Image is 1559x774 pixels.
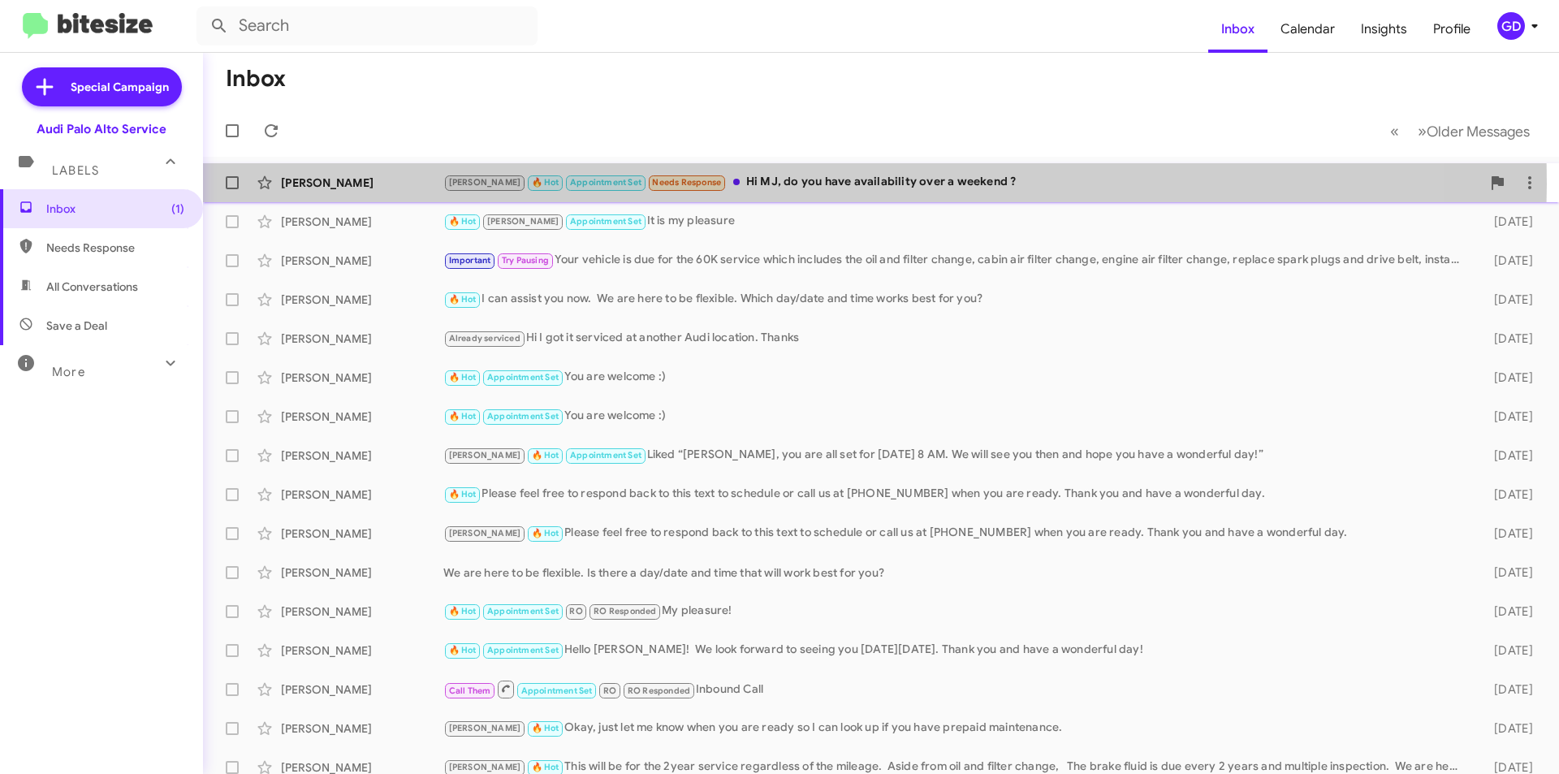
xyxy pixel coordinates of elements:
[1427,123,1530,141] span: Older Messages
[570,177,641,188] span: Appointment Set
[1468,564,1546,581] div: [DATE]
[1468,292,1546,308] div: [DATE]
[449,762,521,772] span: [PERSON_NAME]
[449,177,521,188] span: [PERSON_NAME]
[502,255,549,266] span: Try Pausing
[1468,448,1546,464] div: [DATE]
[449,333,520,344] span: Already serviced
[281,681,443,698] div: [PERSON_NAME]
[532,528,559,538] span: 🔥 Hot
[449,723,521,733] span: [PERSON_NAME]
[449,216,477,227] span: 🔥 Hot
[449,489,477,499] span: 🔥 Hot
[521,685,593,696] span: Appointment Set
[1390,121,1399,141] span: «
[449,606,477,616] span: 🔥 Hot
[37,121,166,137] div: Audi Palo Alto Service
[443,290,1468,309] div: I can assist you now. We are here to be flexible. Which day/date and time works best for you?
[22,67,182,106] a: Special Campaign
[1418,121,1427,141] span: »
[52,163,99,178] span: Labels
[281,642,443,659] div: [PERSON_NAME]
[196,6,538,45] input: Search
[443,407,1468,426] div: You are welcome :)
[226,66,286,92] h1: Inbox
[594,606,656,616] span: RO Responded
[1208,6,1267,53] span: Inbox
[281,448,443,464] div: [PERSON_NAME]
[603,685,616,696] span: RO
[1468,642,1546,659] div: [DATE]
[532,450,559,461] span: 🔥 Hot
[443,173,1481,192] div: Hi MJ, do you have availability over a weekend ?
[443,524,1468,543] div: Please feel free to respond back to this text to schedule or call us at [PHONE_NUMBER] when you a...
[46,318,107,334] span: Save a Deal
[443,641,1468,659] div: Hello [PERSON_NAME]! We look forward to seeing you [DATE][DATE]. Thank you and have a wonderful day!
[487,645,559,655] span: Appointment Set
[1468,370,1546,386] div: [DATE]
[281,214,443,230] div: [PERSON_NAME]
[443,368,1468,387] div: You are welcome :)
[570,216,641,227] span: Appointment Set
[46,279,138,295] span: All Conversations
[443,602,1468,620] div: My pleasure!
[1408,115,1540,148] button: Next
[1483,12,1541,40] button: GD
[443,719,1468,737] div: Okay, just let me know when you are ready so I can look up if you have prepaid maintenance.
[1267,6,1348,53] a: Calendar
[46,201,184,217] span: Inbox
[487,216,559,227] span: [PERSON_NAME]
[449,685,491,696] span: Call Them
[628,685,690,696] span: RO Responded
[281,525,443,542] div: [PERSON_NAME]
[171,201,184,217] span: (1)
[449,255,491,266] span: Important
[443,679,1468,699] div: Inbound Call
[281,486,443,503] div: [PERSON_NAME]
[449,411,477,422] span: 🔥 Hot
[1468,603,1546,620] div: [DATE]
[281,409,443,425] div: [PERSON_NAME]
[1497,12,1525,40] div: GD
[487,411,559,422] span: Appointment Set
[1468,253,1546,269] div: [DATE]
[1468,214,1546,230] div: [DATE]
[1468,525,1546,542] div: [DATE]
[449,294,477,305] span: 🔥 Hot
[532,762,559,772] span: 🔥 Hot
[443,564,1468,581] div: We are here to be flexible. Is there a day/date and time that will work best for you?
[281,720,443,737] div: [PERSON_NAME]
[1468,720,1546,737] div: [DATE]
[1380,115,1409,148] button: Previous
[46,240,184,256] span: Needs Response
[281,253,443,269] div: [PERSON_NAME]
[281,564,443,581] div: [PERSON_NAME]
[569,606,582,616] span: RO
[443,485,1468,504] div: Please feel free to respond back to this text to schedule or call us at [PHONE_NUMBER] when you a...
[281,175,443,191] div: [PERSON_NAME]
[1420,6,1483,53] a: Profile
[443,251,1468,270] div: Your vehicle is due for the 60K service which includes the oil and filter change, cabin air filte...
[52,365,85,379] span: More
[532,723,559,733] span: 🔥 Hot
[1348,6,1420,53] a: Insights
[449,372,477,383] span: 🔥 Hot
[443,329,1468,348] div: Hi I got it serviced at another Audi location. Thanks
[449,450,521,461] span: [PERSON_NAME]
[71,79,169,95] span: Special Campaign
[281,603,443,620] div: [PERSON_NAME]
[532,177,559,188] span: 🔥 Hot
[281,331,443,347] div: [PERSON_NAME]
[1468,486,1546,503] div: [DATE]
[487,606,559,616] span: Appointment Set
[487,372,559,383] span: Appointment Set
[1468,409,1546,425] div: [DATE]
[1468,331,1546,347] div: [DATE]
[443,212,1468,231] div: It is my pleasure
[1381,115,1540,148] nav: Page navigation example
[449,528,521,538] span: [PERSON_NAME]
[570,450,641,461] span: Appointment Set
